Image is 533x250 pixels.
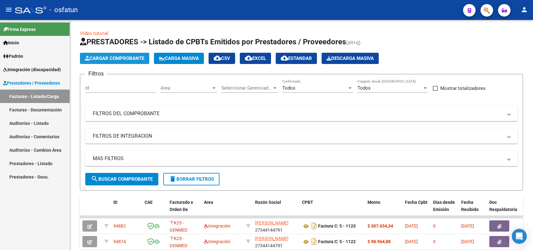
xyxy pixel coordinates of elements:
[255,219,297,233] div: 27344144791
[276,53,317,64] button: Estandar
[310,221,318,231] i: Descargar documento
[3,53,23,60] span: Padrón
[281,54,288,62] mat-icon: cloud_download
[204,239,230,244] span: Integración
[214,54,221,62] mat-icon: cloud_download
[402,196,431,223] datatable-header-cell: Fecha Cpbt
[85,173,158,185] button: Buscar Comprobante
[322,53,379,64] app-download-masive: Descarga masiva de comprobantes (adjuntos)
[93,110,503,117] mat-panel-title: FILTROS DEL COMPROBANTE
[85,56,144,61] span: Cargar Comprobante
[163,173,220,185] button: Borrar Filtros
[111,196,142,223] datatable-header-cell: ID
[201,196,244,223] datatable-header-cell: Area
[240,53,271,64] button: EXCEL
[113,223,126,228] span: 94882
[310,237,318,247] i: Descargar documento
[358,85,371,91] span: Todos
[3,80,60,86] span: Prestadores / Proveedores
[299,196,365,223] datatable-header-cell: CPBT
[85,69,107,78] h3: Filtros
[80,37,346,46] span: PRESTADORES -> Listado de CPBTs Emitidos por Prestadores / Proveedores
[170,200,193,212] span: Facturado x Orden De
[3,39,19,46] span: Inicio
[461,200,479,212] span: Fecha Recibido
[459,196,487,223] datatable-header-cell: Fecha Recibido
[255,220,289,225] span: [PERSON_NAME]
[282,85,295,91] span: Todos
[113,239,126,244] span: 94874
[487,196,524,223] datatable-header-cell: Doc Respaldatoria
[113,200,117,205] span: ID
[154,53,204,64] button: Carga Masiva
[346,40,361,46] span: (alt+q)
[245,54,252,62] mat-icon: cloud_download
[433,223,436,228] span: 0
[405,223,418,228] span: [DATE]
[368,200,380,205] span: Monto
[440,85,486,92] span: Mostrar totalizadores
[85,151,518,166] mat-expansion-panel-header: MAS FILTROS
[255,200,281,205] span: Razón Social
[253,196,299,223] datatable-header-cell: Razón Social
[85,129,518,144] mat-expansion-panel-header: FILTROS DE INTEGRACION
[167,196,201,223] datatable-header-cell: Facturado x Orden De
[80,31,108,36] a: Video tutorial
[142,196,167,223] datatable-header-cell: CAE
[49,3,78,17] span: - osfatun
[431,196,459,223] datatable-header-cell: Días desde Emisión
[368,223,393,228] strong: $ 307.654,34
[3,66,61,73] span: Integración (discapacidad)
[169,176,214,182] span: Borrar Filtros
[255,236,289,241] span: [PERSON_NAME]
[93,155,503,162] mat-panel-title: MAS FILTROS
[281,56,312,61] span: Estandar
[368,239,391,244] strong: $ 98.964,88
[327,56,374,61] span: Descarga Masiva
[204,200,213,205] span: Area
[521,6,528,13] mat-icon: person
[159,56,199,61] span: Carga Masiva
[318,239,356,244] strong: Factura C: 5 - 1122
[221,85,272,91] span: Seleccionar Gerenciador
[433,200,455,212] span: Días desde Emisión
[405,239,418,244] span: [DATE]
[169,175,176,183] mat-icon: delete
[204,223,230,228] span: Integración
[5,6,12,13] mat-icon: menu
[214,56,230,61] span: CSV
[170,236,187,248] span: K25 - GENMED
[91,175,98,183] mat-icon: search
[85,106,518,121] mat-expansion-panel-header: FILTROS DEL COMPROBANTE
[255,235,297,248] div: 27344144791
[145,200,153,205] span: CAE
[461,239,474,244] span: [DATE]
[489,200,517,212] span: Doc Respaldatoria
[433,239,436,244] span: 0
[461,223,474,228] span: [DATE]
[512,229,527,244] div: Open Intercom Messenger
[245,56,266,61] span: EXCEL
[80,53,149,64] button: Cargar Comprobante
[322,53,379,64] button: Descarga Masiva
[318,224,356,229] strong: Factura C: 5 - 1123
[93,133,503,140] mat-panel-title: FILTROS DE INTEGRACION
[405,200,427,205] span: Fecha Cpbt
[209,53,235,64] button: CSV
[160,85,211,91] span: Area
[3,26,36,33] span: Firma Express
[170,220,187,233] span: K25 - GENMED
[365,196,402,223] datatable-header-cell: Monto
[302,200,313,205] span: CPBT
[91,176,153,182] span: Buscar Comprobante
